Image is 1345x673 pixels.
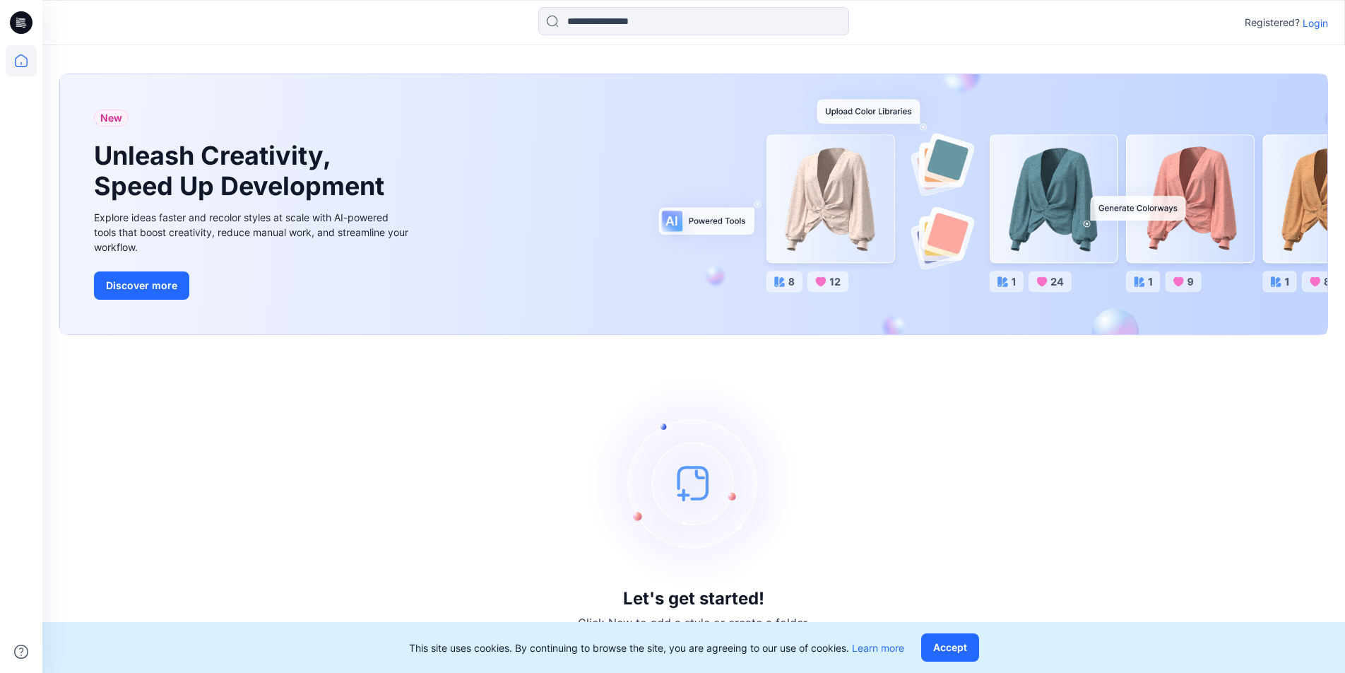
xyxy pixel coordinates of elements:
img: empty-state-image.svg [588,377,800,589]
div: Explore ideas faster and recolor styles at scale with AI-powered tools that boost creativity, red... [94,210,412,254]
p: Login [1303,16,1328,30]
h1: Unleash Creativity, Speed Up Development [94,141,391,201]
h3: Let's get started! [623,589,764,609]
p: This site uses cookies. By continuing to browse the site, you are agreeing to our use of cookies. [409,640,904,655]
span: New [100,110,122,127]
button: Accept [921,633,979,662]
p: Registered? [1245,14,1300,31]
a: Learn more [852,642,904,654]
a: Discover more [94,271,412,300]
button: Discover more [94,271,189,300]
p: Click New to add a style or create a folder. [578,614,810,631]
